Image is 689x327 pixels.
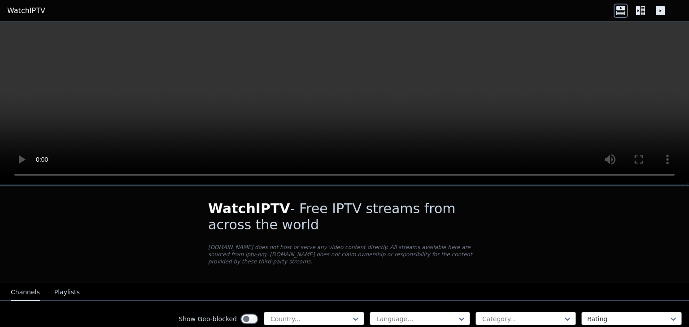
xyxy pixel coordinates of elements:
[245,251,266,258] a: iptv-org
[11,284,40,301] button: Channels
[208,201,290,216] span: WatchIPTV
[7,5,45,16] a: WatchIPTV
[179,314,237,323] label: Show Geo-blocked
[208,244,481,265] p: [DOMAIN_NAME] does not host or serve any video content directly. All streams available here are s...
[54,284,80,301] button: Playlists
[208,201,481,233] h1: - Free IPTV streams from across the world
